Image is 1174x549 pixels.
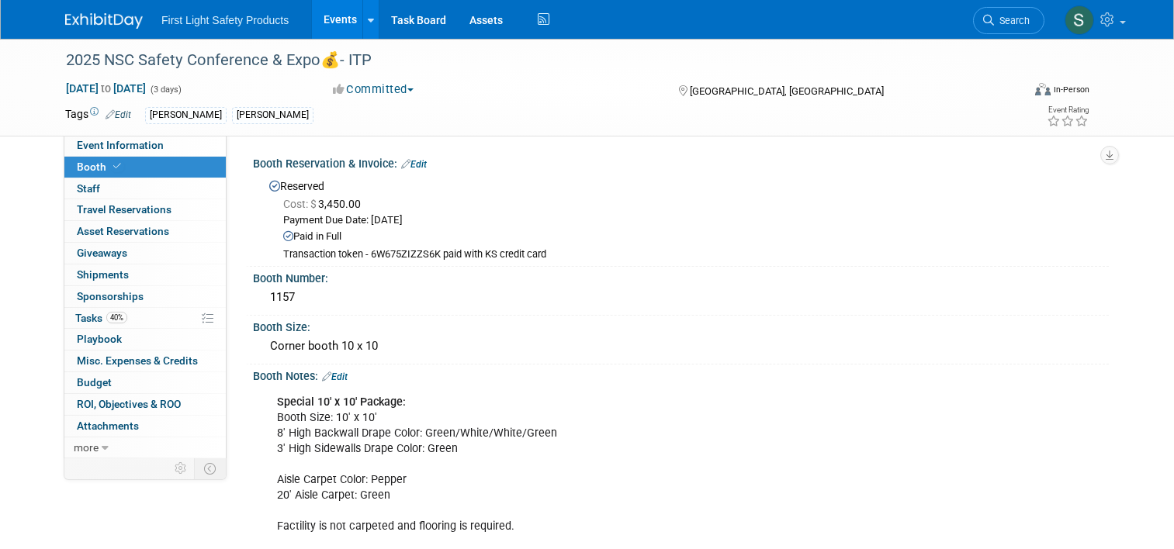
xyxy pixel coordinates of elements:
span: Event Information [77,139,164,151]
a: Booth [64,157,226,178]
a: Shipments [64,264,226,285]
span: (3 days) [149,85,182,95]
span: Travel Reservations [77,203,171,216]
a: Misc. Expenses & Credits [64,350,226,371]
a: Budget [64,372,226,393]
a: Travel Reservations [64,199,226,220]
div: [PERSON_NAME] [145,107,227,123]
span: to [99,82,113,95]
span: Staff [77,182,100,195]
div: 2025 NSC Safety Conference & Expo💰- ITP [61,47,1003,74]
span: Sponsorships [77,290,144,302]
div: Booth Notes: [253,364,1109,385]
a: Event Information [64,135,226,156]
span: ROI, Objectives & ROO [77,398,181,410]
div: Paid in Full [283,230,1097,244]
a: Staff [64,178,226,199]
span: Tasks [75,312,127,324]
td: Personalize Event Tab Strip [168,458,195,478]
span: Budget [77,376,112,388]
a: ROI, Objectives & ROO [64,394,226,415]
img: ExhibitDay [65,13,143,29]
a: Tasks40% [64,308,226,329]
span: First Light Safety Products [161,14,289,26]
span: Shipments [77,268,129,281]
td: Tags [65,106,131,124]
a: Asset Reservations [64,221,226,242]
a: Edit [322,371,348,382]
span: Search [994,15,1030,26]
span: Misc. Expenses & Credits [77,354,198,367]
span: Booth [77,161,124,173]
span: 40% [106,312,127,323]
div: Booth Number: [253,267,1109,286]
img: Format-Inperson.png [1035,83,1051,95]
a: Sponsorships [64,286,226,307]
a: Search [973,7,1044,34]
a: Playbook [64,329,226,350]
img: Steph Willemsen [1065,5,1094,35]
div: Reserved [265,174,1097,261]
div: Corner booth 10 x 10 [265,334,1097,358]
span: [DATE] [DATE] [65,81,147,95]
span: Asset Reservations [77,225,169,237]
div: Event Rating [1047,106,1089,114]
span: [GEOGRAPHIC_DATA], [GEOGRAPHIC_DATA] [690,85,884,97]
div: 1157 [265,285,1097,309]
div: Event Format [938,81,1089,104]
span: 3,450.00 [283,198,367,210]
i: Booth reservation complete [113,162,121,171]
span: Attachments [77,420,139,432]
div: Payment Due Date: [DATE] [283,213,1097,228]
b: Special 10' x 10' Package: [277,395,406,409]
div: Booth Size: [253,316,1109,335]
div: Booth Reservation & Invoice: [253,152,1109,172]
a: Attachments [64,416,226,437]
span: Cost: $ [283,198,318,210]
a: Giveaways [64,243,226,264]
span: more [74,441,99,454]
span: Playbook [77,333,122,345]
a: more [64,437,226,458]
div: In-Person [1053,84,1089,95]
a: Edit [401,159,427,170]
a: Edit [106,109,131,120]
button: Committed [327,81,420,98]
div: [PERSON_NAME] [232,107,313,123]
div: Transaction token - 6W675ZIZZS6K paid with KS credit card [283,248,1097,261]
td: Toggle Event Tabs [195,458,227,478]
span: Giveaways [77,247,127,259]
